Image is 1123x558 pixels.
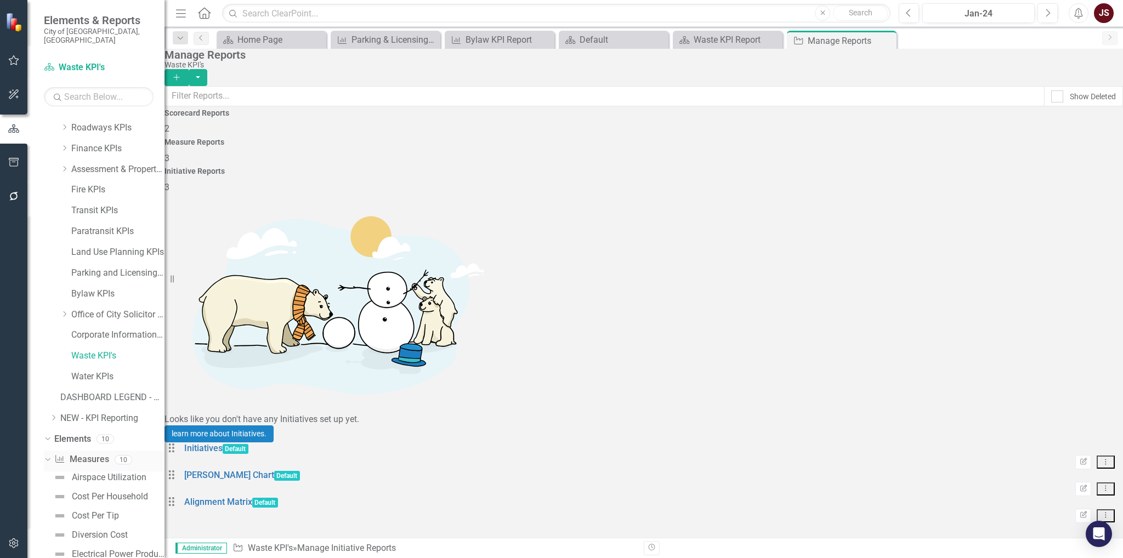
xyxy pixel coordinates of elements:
[50,507,119,525] a: Cost Per Tip
[223,444,249,454] span: Default
[232,542,636,555] div: » Manage Initiative Reports
[71,371,165,383] a: Water KPIs
[60,391,165,404] a: DASHBOARD LEGEND - DO NOT DELETE
[72,492,148,502] div: Cost Per Household
[165,109,1123,117] h4: Scorecard Reports
[165,138,1123,146] h4: Measure Reports
[71,122,165,134] a: Roadways KPIs
[53,528,66,542] img: Not Defined
[333,33,438,47] a: Parking & Licensing KPI Report
[561,33,666,47] a: Default
[222,4,891,23] input: Search ClearPoint...
[71,225,165,238] a: Paratransit KPIs
[71,184,165,196] a: Fire KPIs
[54,453,109,466] a: Measures
[97,434,114,443] div: 10
[1086,521,1112,547] div: Open Intercom Messenger
[53,509,66,522] img: Not Defined
[184,443,223,453] a: Initiatives
[219,33,324,47] a: Home Page
[72,472,146,482] div: Airspace Utilization
[165,413,1123,426] div: Looks like you don't have any Initiatives set up yet.
[165,194,494,413] img: Getting started
[165,167,1123,175] h4: Initiative Reports
[252,498,279,508] span: Default
[71,143,165,155] a: Finance KPIs
[351,33,438,47] div: Parking & Licensing KPI Report
[53,490,66,503] img: Not Defined
[50,488,148,505] a: Cost Per Household
[71,288,165,300] a: Bylaw KPIs
[849,8,872,17] span: Search
[71,163,165,176] a: Assessment & Property Revenue Services KPIs
[50,469,146,486] a: Airspace Utilization
[274,471,300,481] span: Default
[237,33,324,47] div: Home Page
[447,33,552,47] a: Bylaw KPI Report
[60,412,165,425] a: NEW - KPI Reporting
[1094,3,1114,23] button: JS
[44,61,154,74] a: Waste KPI's
[71,246,165,259] a: Land Use Planning KPIs
[926,7,1031,20] div: Jan-24
[165,86,1045,106] input: Filter Reports...
[922,3,1035,23] button: Jan-24
[1070,91,1116,102] div: Show Deleted
[165,49,1118,61] div: Manage Reports
[248,543,293,553] a: Waste KPI's
[72,511,119,521] div: Cost Per Tip
[5,13,25,32] img: ClearPoint Strategy
[694,33,780,47] div: Waste KPI Report
[184,497,252,507] a: Alignment Matrix
[72,530,128,540] div: Diversion Cost
[466,33,552,47] div: Bylaw KPI Report
[71,204,165,217] a: Transit KPIs
[676,33,780,47] a: Waste KPI Report
[115,455,132,464] div: 10
[808,34,894,48] div: Manage Reports
[71,350,165,362] a: Waste KPI's
[71,329,165,341] a: Corporate Information Governance KPIs
[44,87,154,106] input: Search Below...
[71,309,165,321] a: Office of City Solicitor KPIs
[184,470,274,480] a: [PERSON_NAME] Chart
[53,471,66,484] img: Not Defined
[54,433,91,446] a: Elements
[44,27,154,45] small: City of [GEOGRAPHIC_DATA], [GEOGRAPHIC_DATA]
[71,267,165,280] a: Parking and Licensing KPIs
[580,33,666,47] div: Default
[44,14,154,27] span: Elements & Reports
[165,425,274,442] a: learn more about Initiatives.
[165,61,1118,69] div: Waste KPI's
[50,526,128,544] a: Diversion Cost
[175,543,227,554] span: Administrator
[833,5,888,21] button: Search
